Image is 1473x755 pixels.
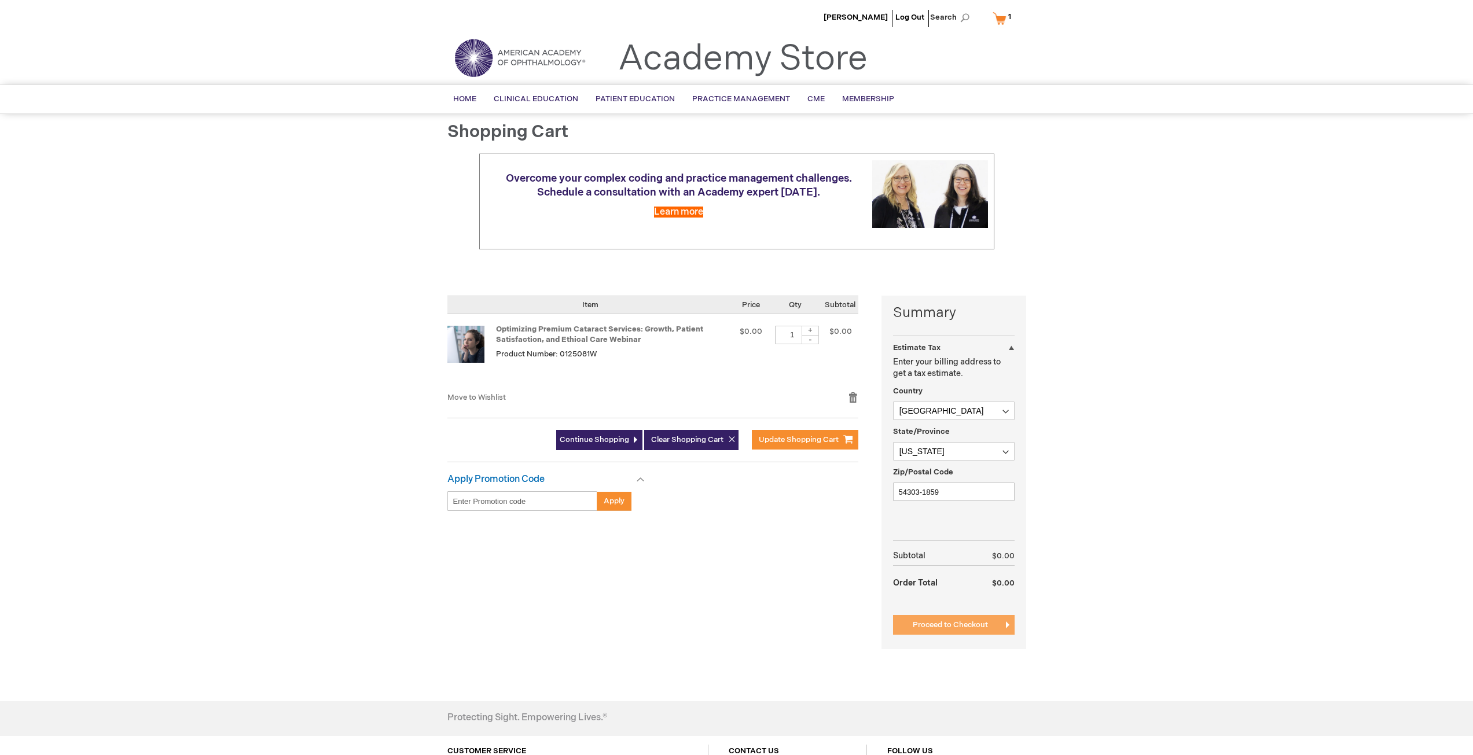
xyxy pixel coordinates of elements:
a: Learn more [654,207,703,218]
span: Update Shopping Cart [759,435,839,444]
span: Clinical Education [494,94,578,104]
a: Move to Wishlist [447,393,506,402]
strong: Apply Promotion Code [447,474,545,485]
strong: Estimate Tax [893,343,941,352]
a: [PERSON_NAME] [824,13,888,22]
span: $0.00 [992,579,1015,588]
a: Optimizing Premium Cataract Services: Growth, Patient Satisfaction, and Ethical Care Webinar [496,325,703,345]
span: Zip/Postal Code [893,467,953,477]
span: $0.00 [740,327,762,336]
th: Subtotal [893,547,969,566]
span: Country [893,386,923,396]
h4: Protecting Sight. Empowering Lives.® [447,713,607,723]
a: 1 [990,8,1019,28]
button: Apply [597,491,631,511]
a: Continue Shopping [556,430,642,450]
span: Subtotal [825,300,855,310]
span: Item [582,300,598,310]
span: Qty [789,300,802,310]
span: Search [930,6,974,29]
input: Enter Promotion code [447,491,597,511]
span: Price [742,300,760,310]
span: Proceed to Checkout [913,620,988,629]
span: Clear Shopping Cart [651,435,723,444]
strong: Order Total [893,572,938,592]
span: $0.00 [992,551,1015,561]
span: State/Province [893,427,950,436]
span: Patient Education [596,94,675,104]
button: Proceed to Checkout [893,615,1015,635]
span: 1 [1008,12,1011,21]
p: Enter your billing address to get a tax estimate. [893,356,1015,380]
span: Apply [604,496,625,506]
img: Schedule a consultation with an Academy expert today [872,160,988,228]
button: Clear Shopping Cart [644,430,739,450]
div: + [802,326,819,336]
div: - [802,335,819,344]
a: Log Out [895,13,924,22]
strong: Summary [893,303,1015,323]
a: Optimizing Premium Cataract Services: Growth, Patient Satisfaction, and Ethical Care Webinar [447,326,496,380]
span: Membership [842,94,894,104]
span: $0.00 [829,327,852,336]
span: Practice Management [692,94,790,104]
a: Academy Store [618,38,868,80]
span: Product Number: 0125081W [496,349,597,359]
span: Overcome your complex coding and practice management challenges. Schedule a consultation with an ... [506,172,852,198]
span: Home [453,94,476,104]
input: Qty [775,326,810,344]
img: Optimizing Premium Cataract Services: Growth, Patient Satisfaction, and Ethical Care Webinar [447,326,484,363]
span: Shopping Cart [447,121,568,142]
span: CME [807,94,825,104]
button: Update Shopping Cart [752,430,858,450]
span: Continue Shopping [560,435,629,444]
